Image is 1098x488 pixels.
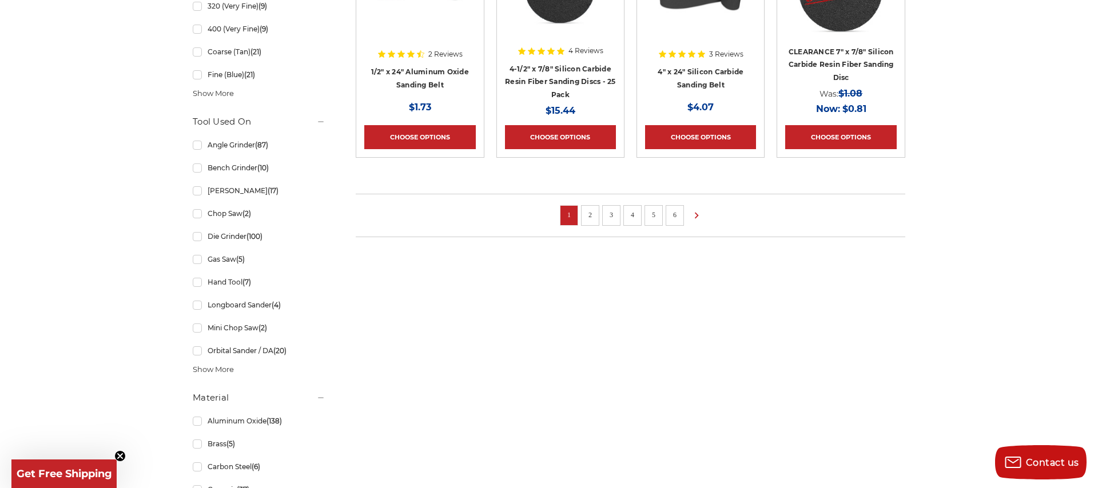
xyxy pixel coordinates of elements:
[255,141,268,149] span: (87)
[193,434,325,454] a: Brass
[258,2,267,10] span: (9)
[648,209,659,221] a: 5
[17,467,112,480] span: Get Free Shipping
[687,102,714,113] span: $4.07
[260,25,268,33] span: (9)
[193,158,325,178] a: Bench Grinder
[428,51,463,58] span: 2 Reviews
[669,209,681,221] a: 6
[11,459,117,488] div: Get Free ShippingClose teaser
[709,51,743,58] span: 3 Reviews
[364,125,475,149] a: Choose Options
[246,232,262,241] span: (100)
[785,125,896,149] a: Choose Options
[409,102,431,113] span: $1.73
[995,445,1087,479] button: Contact us
[258,323,267,332] span: (2)
[242,278,251,286] span: (7)
[505,125,616,149] a: Choose Options
[546,105,575,116] span: $15.44
[268,186,279,195] span: (17)
[193,65,325,85] a: Fine (Blue)
[226,439,235,448] span: (5)
[584,209,596,221] a: 2
[645,125,756,149] a: Choose Options
[193,42,325,62] a: Coarse (Tan)
[842,103,866,114] span: $0.81
[193,249,325,269] a: Gas Saw
[193,88,234,99] span: Show More
[193,226,325,246] a: Die Grinder
[236,255,245,263] span: (5)
[193,203,325,223] a: Chop Saw
[505,65,616,99] a: 4-1/2" x 7/8" Silicon Carbide Resin Fiber Sanding Discs - 25 Pack
[785,86,896,101] div: Was:
[627,209,638,221] a: 4
[193,272,325,292] a: Hand Tool
[193,341,325,361] a: Orbital Sander / DA
[193,364,234,375] span: Show More
[252,462,260,471] span: (6)
[266,417,282,425] span: (138)
[193,19,325,39] a: 400 (Very Fine)
[273,346,287,355] span: (20)
[563,209,575,221] a: 1
[193,391,325,405] h5: Material
[838,88,862,99] span: $1.08
[193,295,325,315] a: Longboard Sander
[1026,457,1079,468] span: Contact us
[658,67,743,89] a: 4" x 24" Silicon Carbide Sanding Belt
[193,181,325,201] a: [PERSON_NAME]
[193,135,325,155] a: Angle Grinder
[272,301,281,309] span: (4)
[257,163,269,172] span: (10)
[193,457,325,477] a: Carbon Steel
[371,67,469,89] a: 1/2" x 24" Aluminum Oxide Sanding Belt
[816,103,840,114] span: Now:
[193,115,325,129] h5: Tool Used On
[193,411,325,431] a: Aluminum Oxide
[193,318,325,338] a: Mini Chop Saw
[244,70,255,79] span: (21)
[606,209,617,221] a: 3
[242,209,251,218] span: (2)
[789,47,894,82] a: CLEARANCE 7" x 7/8" Silicon Carbide Resin Fiber Sanding Disc
[114,450,126,462] button: Close teaser
[250,47,261,56] span: (21)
